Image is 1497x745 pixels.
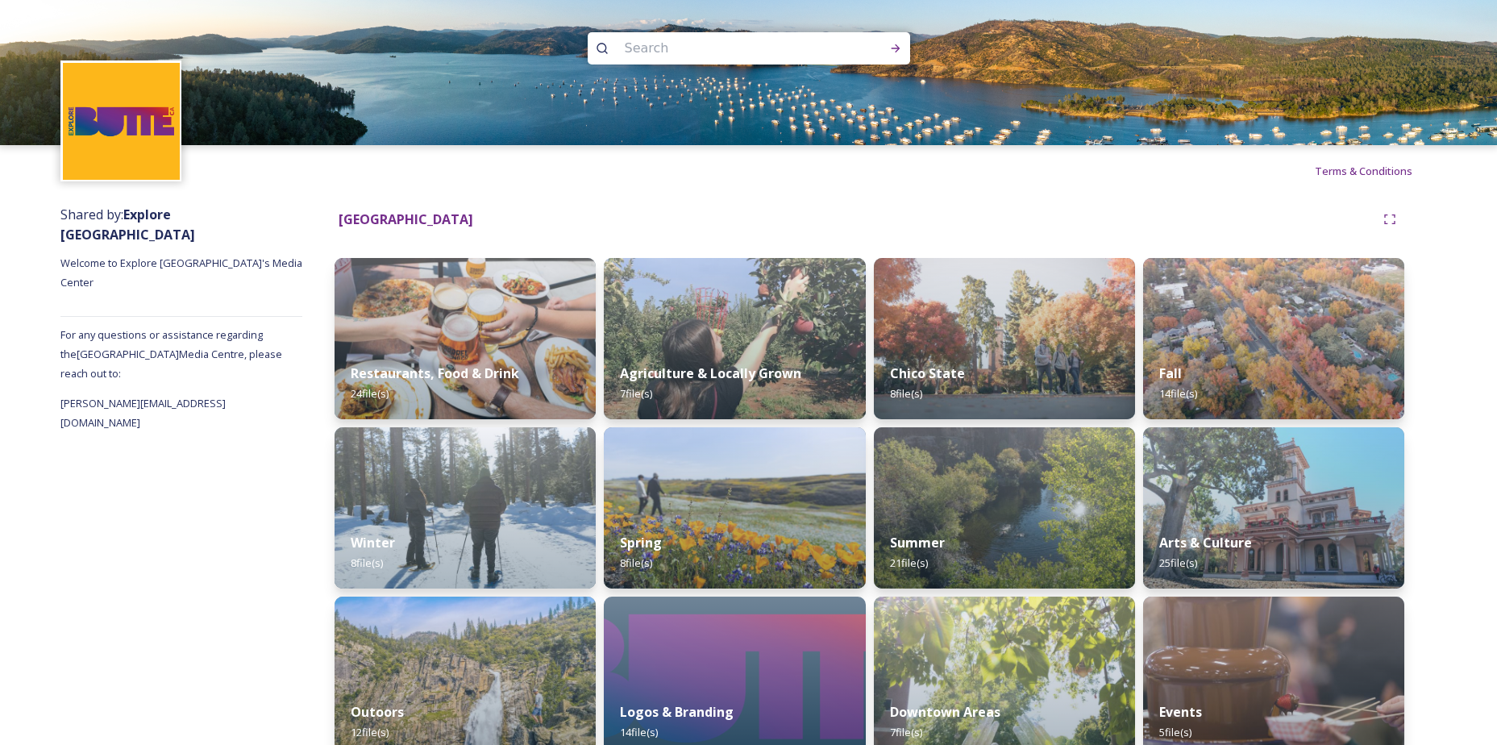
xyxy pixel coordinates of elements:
span: 8 file(s) [890,386,922,401]
span: 14 file(s) [620,725,658,739]
strong: Restaurants, Food & Drink [351,364,519,382]
strong: [GEOGRAPHIC_DATA] [339,210,473,228]
img: elevate-snnhGYNqm44-unsplash.jpg [335,258,596,419]
strong: Chico State [890,364,965,382]
span: Terms & Conditions [1315,164,1412,178]
img: IMG_9075-Explore%252520Butte%252520County.jpg [604,258,865,419]
span: 12 file(s) [351,725,389,739]
img: 2023_02_10%2520EBC%2520Snowshoe_full_5-Explore%252520Butte%252520County.jpg [335,427,596,589]
span: [PERSON_NAME][EMAIL_ADDRESS][DOMAIN_NAME] [60,396,226,430]
span: 5 file(s) [1159,725,1191,739]
img: 202201115_ChicoState_004_FULL-Explore%252520Butte%252520County.jpg [874,258,1135,419]
strong: Logos & Branding [620,703,734,721]
img: Butte%20County%20logo.png [63,63,180,180]
strong: Events [1159,703,1202,721]
img: Bidwell%2520Mansion_Chico_CREDIT%2520Ashley%2520Baer_December%25202018_2-Ashley%252520Baer%25252F... [1143,427,1404,589]
span: 24 file(s) [351,386,389,401]
img: EBC%2520Salmon%2520Hole%25202022-7_FULL-Explore%252520Butte%252520County.jpg [874,427,1135,589]
strong: Arts & Culture [1159,534,1252,551]
span: 7 file(s) [620,386,652,401]
input: Search [617,31,838,66]
img: Table%2520Mountain%2520Wildflowers-FULL-105-Explore%252520Butte%252520County.jpg [604,427,865,589]
span: Welcome to Explore [GEOGRAPHIC_DATA]'s Media Center [60,256,305,289]
a: Terms & Conditions [1315,161,1437,181]
strong: Summer [890,534,945,551]
span: 21 file(s) [890,556,928,570]
strong: Explore [GEOGRAPHIC_DATA] [60,206,195,243]
span: 8 file(s) [351,556,383,570]
span: 14 file(s) [1159,386,1197,401]
span: 8 file(s) [620,556,652,570]
img: 202201115_ChicoDrone_010_FULL-Explore%252520Butte%252520County.jpg [1143,258,1404,419]
strong: Fall [1159,364,1182,382]
strong: Outoors [351,703,404,721]
strong: Agriculture & Locally Grown [620,364,801,382]
span: For any questions or assistance regarding the [GEOGRAPHIC_DATA] Media Centre, please reach out to: [60,327,282,381]
strong: Winter [351,534,395,551]
span: 25 file(s) [1159,556,1197,570]
span: Shared by: [60,206,195,243]
span: 7 file(s) [890,725,922,739]
strong: Downtown Areas [890,703,1000,721]
strong: Spring [620,534,662,551]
